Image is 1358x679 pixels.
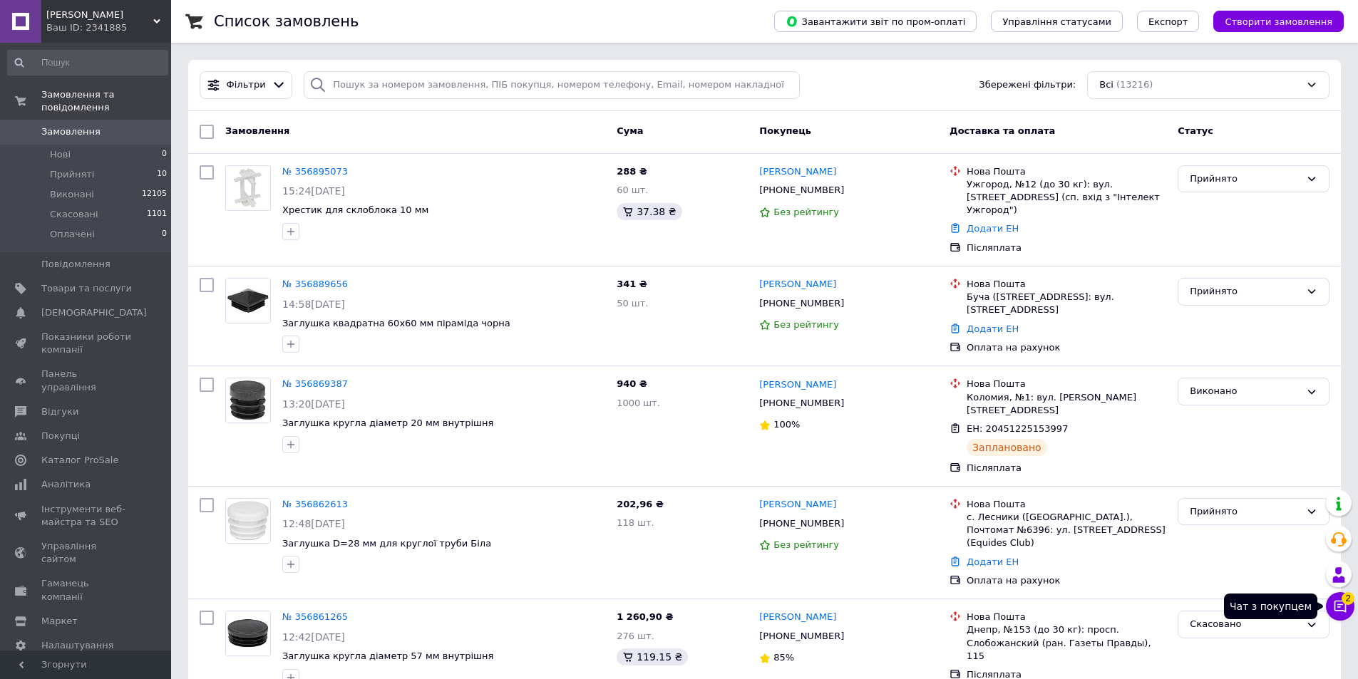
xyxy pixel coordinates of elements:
[1137,11,1200,32] button: Експорт
[756,514,847,533] div: [PHONE_NUMBER]
[282,611,348,622] a: № 356861265
[1224,594,1317,619] div: Чат з покупцем
[967,378,1166,390] div: Нова Пошта
[226,279,270,323] img: Фото товару
[282,538,491,549] a: Заглушка D=28 мм для круглої труби Біла
[1213,11,1344,32] button: Створити замовлення
[162,148,167,161] span: 0
[967,291,1166,316] div: Буча ([STREET_ADDRESS]: вул. [STREET_ADDRESS]
[759,498,836,512] a: [PERSON_NAME]
[967,423,1068,434] span: ЕН: 20451225153997
[967,341,1166,354] div: Оплата на рахунок
[967,278,1166,291] div: Нова Пошта
[773,319,839,330] span: Без рейтингу
[773,419,800,430] span: 100%
[759,125,811,136] span: Покупець
[41,125,101,138] span: Замовлення
[967,223,1019,234] a: Додати ЕН
[617,378,647,389] span: 940 ₴
[282,631,345,643] span: 12:42[DATE]
[41,405,78,418] span: Відгуки
[282,185,345,197] span: 15:24[DATE]
[1190,172,1300,187] div: Прийнято
[142,188,167,201] span: 12105
[282,279,348,289] a: № 356889656
[967,323,1019,334] a: Додати ЕН
[46,21,171,34] div: Ваш ID: 2341885
[41,368,132,393] span: Панель управління
[225,125,289,136] span: Замовлення
[967,165,1166,178] div: Нова Пошта
[617,125,643,136] span: Cума
[773,539,839,550] span: Без рейтингу
[214,13,359,30] h1: Список замовлень
[759,278,836,291] a: [PERSON_NAME]
[1099,78,1113,92] span: Всі
[1002,16,1111,27] span: Управління статусами
[617,611,673,622] span: 1 260,90 ₴
[50,168,94,181] span: Прийняті
[950,125,1055,136] span: Доставка та оплата
[1190,617,1300,632] div: Скасовано
[282,418,493,428] a: Заглушка кругла діаметр 20 мм внутрішня
[967,462,1166,475] div: Післяплата
[759,611,836,624] a: [PERSON_NAME]
[967,439,1047,456] div: Заплановано
[617,279,647,289] span: 341 ₴
[617,398,660,408] span: 1000 шт.
[991,11,1123,32] button: Управління статусами
[282,318,510,328] a: Заглушка квадратна 60х60 мм піраміда чорна
[967,611,1166,623] div: Нова Пошта
[967,623,1166,663] div: Днепр, №153 (до 30 кг): просп. Слобожанский (ран. Газеты Правды), 115
[759,378,836,392] a: [PERSON_NAME]
[282,499,348,509] a: № 356862613
[282,378,348,389] a: № 356869387
[967,498,1166,511] div: Нова Пошта
[41,615,78,628] span: Маркет
[157,168,167,181] span: 10
[225,378,271,423] a: Фото товару
[756,394,847,413] div: [PHONE_NUMBER]
[617,648,688,665] div: 119.15 ₴
[282,299,345,310] span: 14:58[DATE]
[967,178,1166,217] div: Ужгород, №12 (до 30 кг): вул. [STREET_ADDRESS] (сп. вхід з "Інтелект Ужгород")
[226,378,270,423] img: Фото товару
[617,631,654,641] span: 276 шт.
[226,611,270,655] img: Фото товару
[46,9,153,21] span: Фабрика Адванта
[1190,384,1300,399] div: Виконано
[967,242,1166,254] div: Післяплата
[282,166,348,177] a: № 356895073
[50,188,94,201] span: Виконані
[1342,592,1354,605] span: 2
[1225,16,1332,27] span: Створити замовлення
[1190,504,1300,519] div: Прийнято
[967,511,1166,550] div: с. Лесники ([GEOGRAPHIC_DATA].), Почтомат №6396: ул. [STREET_ADDRESS] (Equides Club)
[282,398,345,410] span: 13:20[DATE]
[50,228,95,241] span: Оплачені
[41,88,171,114] span: Замовлення та повідомлення
[282,518,345,529] span: 12:48[DATE]
[617,298,648,309] span: 50 шт.
[41,331,132,356] span: Показники роботи компанії
[617,166,647,177] span: 288 ₴
[773,207,839,217] span: Без рейтингу
[50,208,98,221] span: Скасовані
[41,258,110,271] span: Повідомлення
[41,454,118,467] span: Каталог ProSale
[1178,125,1213,136] span: Статус
[7,50,168,76] input: Пошук
[225,498,271,544] a: Фото товару
[227,78,266,92] span: Фільтри
[41,282,132,295] span: Товари та послуги
[756,181,847,199] div: [PHONE_NUMBER]
[967,574,1166,587] div: Оплата на рахунок
[282,651,493,661] a: Заглушка кругла діаметр 57 мм внутрішня
[147,208,167,221] span: 1101
[756,627,847,646] div: [PHONE_NUMBER]
[225,611,271,656] a: Фото товару
[41,639,114,652] span: Налаштування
